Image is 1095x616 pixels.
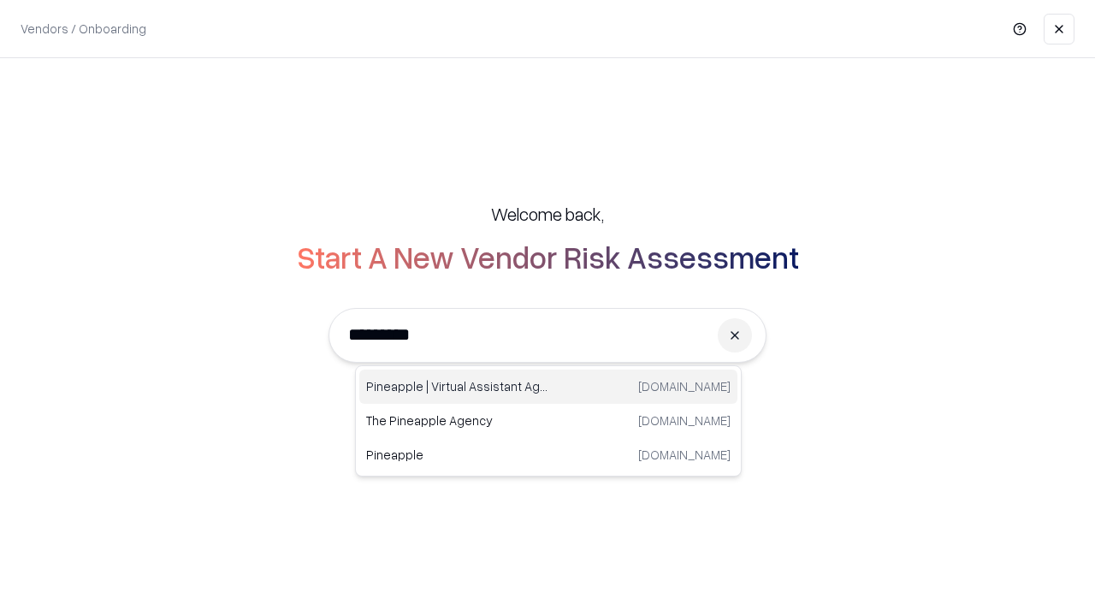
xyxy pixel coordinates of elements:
h2: Start A New Vendor Risk Assessment [297,240,799,274]
p: Vendors / Onboarding [21,20,146,38]
p: [DOMAIN_NAME] [638,446,731,464]
div: Suggestions [355,365,742,477]
p: Pineapple [366,446,548,464]
h5: Welcome back, [491,202,604,226]
p: [DOMAIN_NAME] [638,412,731,429]
p: The Pineapple Agency [366,412,548,429]
p: Pineapple | Virtual Assistant Agency [366,377,548,395]
p: [DOMAIN_NAME] [638,377,731,395]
